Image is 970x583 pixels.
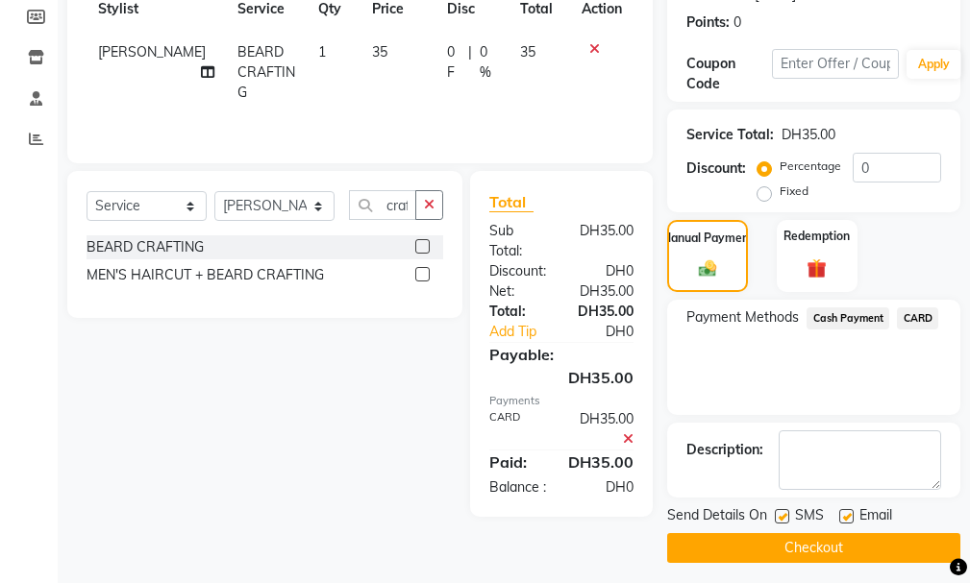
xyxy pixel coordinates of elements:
[489,393,634,409] div: Payments
[475,221,561,261] div: Sub Total:
[475,261,561,281] div: Discount:
[686,440,763,460] div: Description:
[686,125,774,145] div: Service Total:
[693,258,722,279] img: _cash.svg
[372,43,387,61] span: 35
[561,409,648,449] div: DH35.00
[561,221,648,261] div: DH35.00
[667,505,767,529] span: Send Details On
[661,230,754,247] label: Manual Payment
[897,307,938,329] span: CARD
[780,182,808,200] label: Fixed
[349,190,416,220] input: Search or Scan
[807,307,889,329] span: Cash Payment
[667,533,960,563] button: Checkout
[801,256,833,280] img: _gift.svg
[475,302,561,322] div: Total:
[468,42,472,83] span: |
[576,322,648,342] div: DH0
[780,158,841,175] label: Percentage
[782,125,835,145] div: DH35.00
[561,281,648,302] div: DH35.00
[480,42,497,83] span: 0 %
[475,343,648,366] div: Payable:
[475,477,561,498] div: Balance :
[795,505,824,529] span: SMS
[561,261,648,281] div: DH0
[686,54,771,94] div: Coupon Code
[475,322,576,342] a: Add Tip
[686,12,730,33] div: Points:
[859,505,892,529] span: Email
[475,281,561,302] div: Net:
[783,228,850,245] label: Redemption
[907,50,961,79] button: Apply
[318,43,326,61] span: 1
[520,43,535,61] span: 35
[734,12,741,33] div: 0
[554,450,648,474] div: DH35.00
[447,42,461,83] span: 0 F
[489,192,534,212] span: Total
[561,302,648,322] div: DH35.00
[87,265,324,285] div: MEN'S HAIRCUT + BEARD CRAFTING
[561,477,648,498] div: DH0
[475,450,554,474] div: Paid:
[686,158,746,179] div: Discount:
[772,49,899,79] input: Enter Offer / Coupon Code
[475,366,648,389] div: DH35.00
[98,43,206,61] span: [PERSON_NAME]
[237,43,295,101] span: BEARD CRAFTING
[475,409,561,449] div: CARD
[87,237,204,257] div: BEARD CRAFTING
[686,307,799,328] span: Payment Methods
